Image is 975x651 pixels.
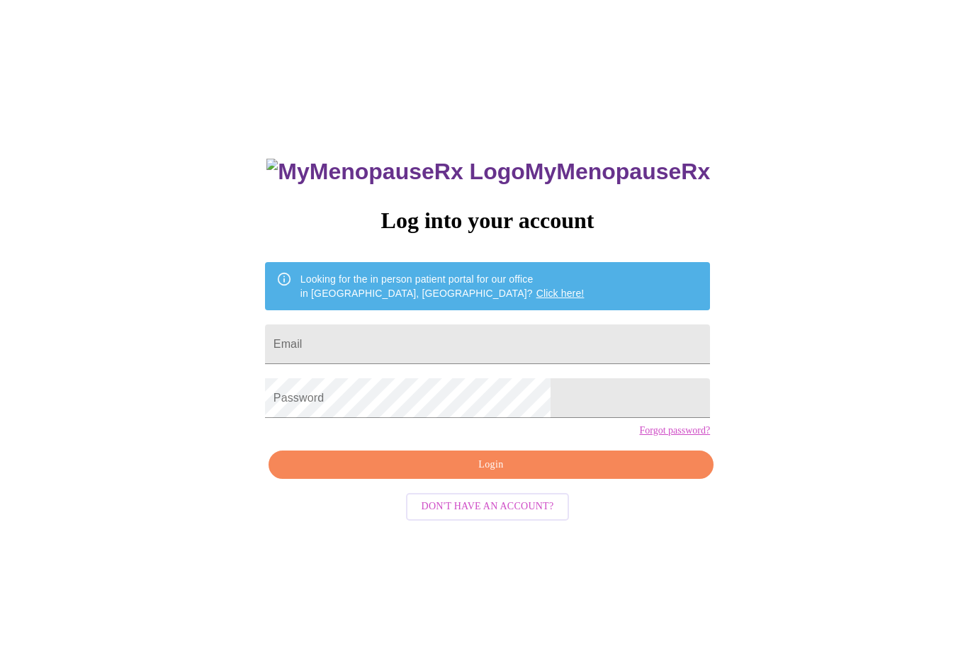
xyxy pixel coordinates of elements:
a: Forgot password? [639,425,710,436]
h3: MyMenopauseRx [266,159,710,185]
button: Don't have an account? [406,493,570,521]
a: Click here! [536,288,585,299]
button: Login [269,451,714,480]
h3: Log into your account [265,208,710,234]
a: Don't have an account? [402,499,573,511]
span: Login [285,456,697,474]
img: MyMenopauseRx Logo [266,159,524,185]
div: Looking for the in person patient portal for our office in [GEOGRAPHIC_DATA], [GEOGRAPHIC_DATA]? [300,266,585,306]
span: Don't have an account? [422,498,554,516]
